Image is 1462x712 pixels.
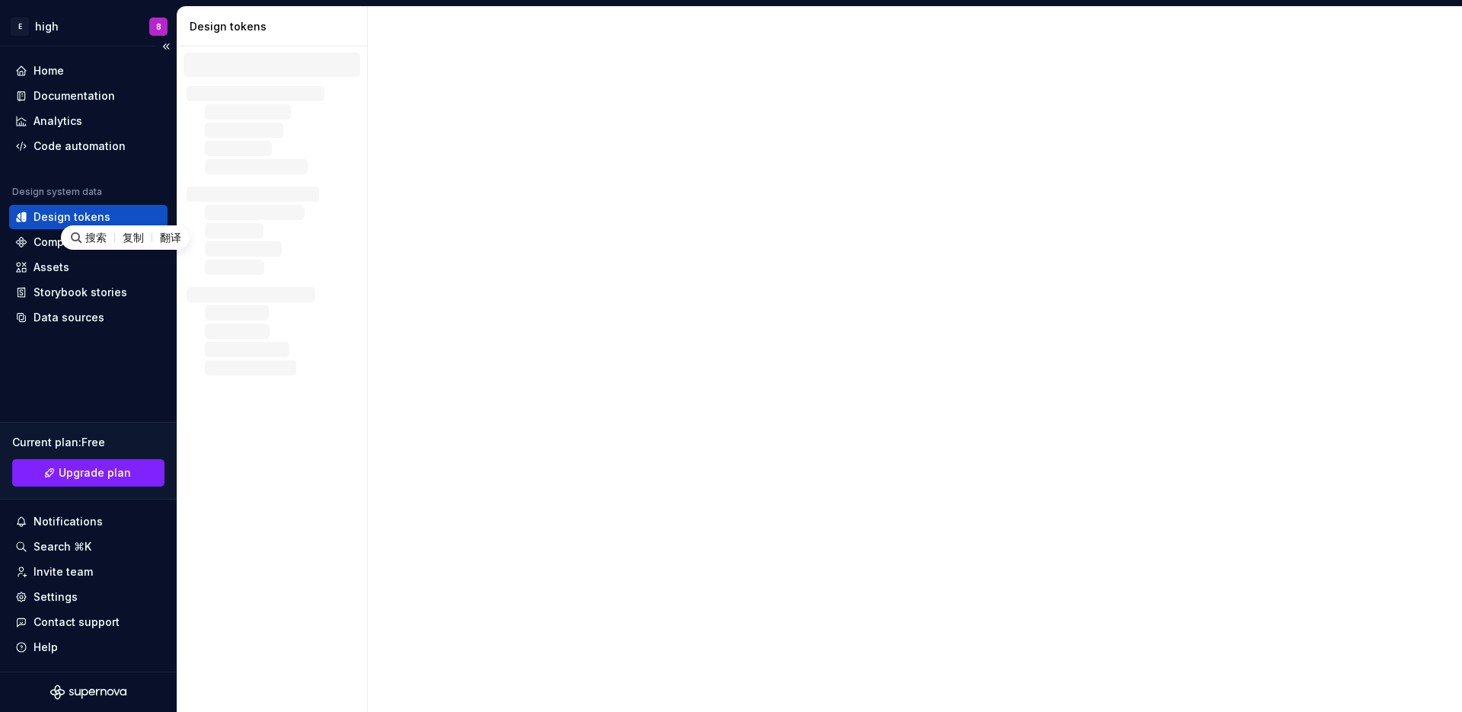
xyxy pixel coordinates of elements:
[156,21,161,33] div: 8
[155,36,177,57] button: Collapse sidebar
[12,435,164,450] div: Current plan : Free
[190,19,361,34] div: Design tokens
[34,615,120,630] div: Contact support
[34,235,101,250] div: Components
[9,635,168,659] button: Help
[11,18,29,36] div: E
[9,509,168,534] button: Notifications
[9,280,168,305] a: Storybook stories
[9,84,168,108] a: Documentation
[9,305,168,330] a: Data sources
[34,88,115,104] div: Documentation
[3,10,174,43] button: Ehigh8
[34,139,126,154] div: Code automation
[34,640,58,655] div: Help
[59,465,131,481] span: Upgrade plan
[12,459,164,487] button: Upgrade plan
[34,209,110,225] div: Design tokens
[34,310,104,325] div: Data sources
[9,134,168,158] a: Code automation
[34,539,91,554] div: Search ⌘K
[34,564,93,579] div: Invite team
[9,585,168,609] a: Settings
[9,535,168,559] button: Search ⌘K
[9,59,168,83] a: Home
[34,113,82,129] div: Analytics
[34,63,64,78] div: Home
[35,19,59,34] div: high
[34,260,69,275] div: Assets
[34,514,103,529] div: Notifications
[9,205,168,229] a: Design tokens
[9,610,168,634] button: Contact support
[9,560,168,584] a: Invite team
[12,186,102,198] div: Design system data
[9,109,168,133] a: Analytics
[9,230,168,254] a: Components
[34,589,78,605] div: Settings
[9,255,168,279] a: Assets
[50,685,126,700] svg: Supernova Logo
[34,285,127,300] div: Storybook stories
